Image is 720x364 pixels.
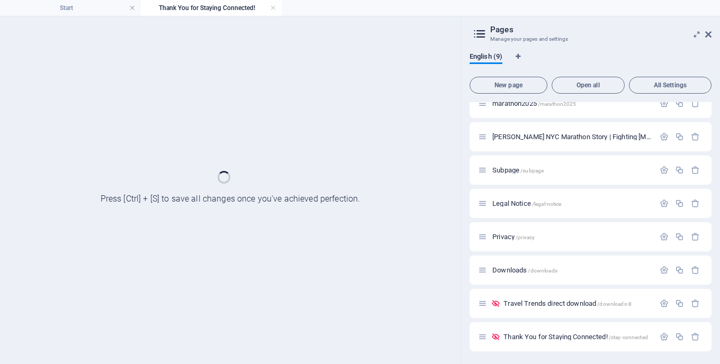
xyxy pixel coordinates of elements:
[141,2,282,14] h4: Thank You for Staying Connected!
[675,332,684,341] div: Duplicate
[500,333,654,340] div: Thank You for Staying Connected!/stay-connected
[660,99,669,108] div: Settings
[675,99,684,108] div: Duplicate
[489,167,654,174] div: Subpage/subpage
[634,82,707,88] span: All Settings
[660,332,669,341] div: Settings
[489,200,654,207] div: Legal Notice/legal-notice
[552,77,625,94] button: Open all
[492,199,561,207] span: Legal Notice
[490,25,712,34] h2: Pages
[474,82,543,88] span: New page
[691,166,700,175] div: Remove
[470,50,502,65] span: English (9)
[490,34,690,44] h3: Manage your pages and settings
[675,266,684,275] div: Duplicate
[660,199,669,208] div: Settings
[691,266,700,275] div: Remove
[691,199,700,208] div: Remove
[691,232,700,241] div: Remove
[489,233,654,240] div: Privacy/privacy
[556,82,620,88] span: Open all
[489,100,654,107] div: marathon2025/marathon2025
[500,300,654,307] div: Travel Trends direct download/downloads-8
[492,233,535,241] span: Privacy
[492,166,544,174] span: Click to open page
[691,299,700,308] div: Remove
[691,332,700,341] div: Remove
[675,166,684,175] div: Duplicate
[597,301,632,307] span: /downloads-8
[675,199,684,208] div: Duplicate
[503,299,632,307] span: Click to open page
[470,77,547,94] button: New page
[516,234,535,240] span: /privacy
[660,266,669,275] div: Settings
[528,268,557,274] span: /downloads
[629,77,712,94] button: All Settings
[675,132,684,141] div: Duplicate
[520,168,544,174] span: /subpage
[675,299,684,308] div: Duplicate
[660,232,669,241] div: Settings
[660,132,669,141] div: Settings
[532,201,562,207] span: /legal-notice
[503,333,648,341] span: Click to open page
[492,266,557,274] span: Downloads
[470,52,712,72] div: Language Tabs
[492,99,576,107] span: Click to open page
[660,166,669,175] div: Settings
[489,133,654,140] div: [PERSON_NAME] NYC Marathon Story | Fighting [MEDICAL_DATA]
[691,99,700,108] div: Remove
[489,267,654,274] div: Downloads/downloads
[538,101,577,107] span: /marathon2025
[691,132,700,141] div: Remove
[660,299,669,308] div: Settings
[609,334,648,340] span: /stay-connected
[675,232,684,241] div: Duplicate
